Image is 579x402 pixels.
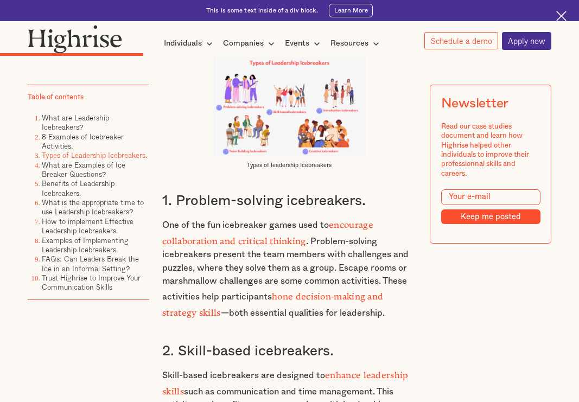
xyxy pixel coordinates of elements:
form: Modal Form [441,189,540,225]
div: Resources [330,37,383,50]
input: Keep me posted [441,209,540,224]
div: Individuals [164,37,202,50]
p: One of the fun icebreaker games used to . Problem-solving icebreakers present the team members wi... [162,216,417,320]
img: Types of leadership Icebreakers [213,55,366,156]
a: Benefits of Leadership Icebreakers. [42,178,114,198]
div: Read our case studies document and learn how Highrise helped other individuals to improve their p... [441,122,540,178]
a: Apply now [502,32,552,50]
a: Trust Highrise to Improve Your Communication Skills [42,272,141,292]
a: Schedule a demo [424,32,498,49]
a: What are Examples of Ice Breaker Questions? [42,159,125,180]
a: FAQs: Can Leaders Break the Ice in an Informal Setting? [42,253,139,273]
h3: 1. Problem-solving icebreakers. [162,192,417,210]
div: Events [285,37,323,50]
a: What is the appropriate time to use Leadership Icebreakers? [42,197,144,217]
div: Table of contents [28,93,84,102]
h3: 2. Skill-based icebreakers. [162,342,417,360]
input: Your e-mail [441,189,540,205]
figcaption: Types of leadership Icebreakers [213,162,366,169]
strong: enhance leadership skills [162,370,408,391]
img: Highrise logo [28,25,122,54]
a: 8 Examples of Icebreaker Activities. [42,131,124,151]
div: Individuals [164,37,216,50]
a: Learn More [329,4,373,18]
img: Cross icon [556,11,567,22]
a: What are Leadership Icebreakers? [42,112,109,132]
div: This is some text inside of a div block. [206,7,319,15]
strong: hone decision-making and strategy skills [162,291,383,312]
div: Newsletter [441,96,508,111]
strong: encourage collaboration and critical thinking [162,220,373,241]
a: Examples of Implementing Leadership Icebreakers. [42,235,129,255]
a: Types of Leadership Icebreakers. [42,150,147,161]
div: Events [285,37,309,50]
a: How to implement Effective Leadership Icebreakers. [42,216,133,236]
div: Resources [330,37,368,50]
div: Companies [223,37,278,50]
div: Companies [223,37,264,50]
